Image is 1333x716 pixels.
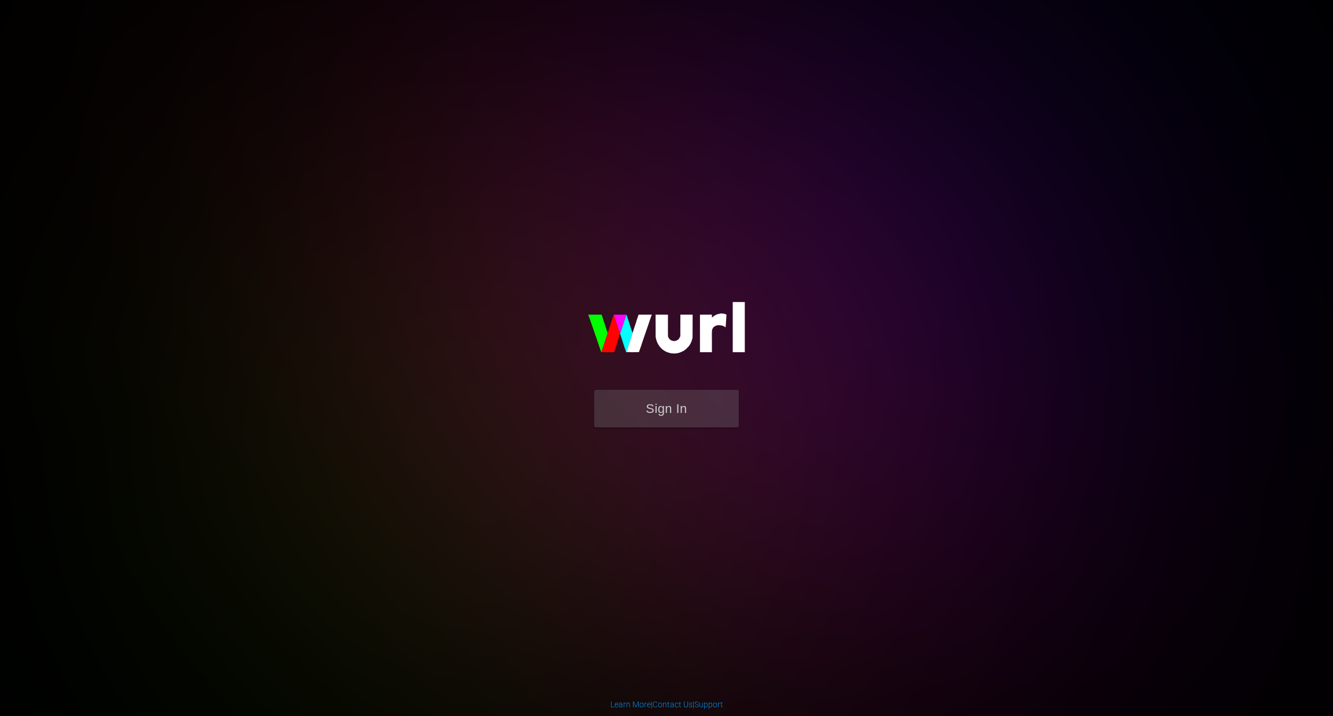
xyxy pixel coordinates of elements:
[551,277,782,389] img: wurl-logo-on-black-223613ac3d8ba8fe6dc639794a292ebdb59501304c7dfd60c99c58986ef67473.svg
[610,699,723,710] div: | |
[694,700,723,709] a: Support
[610,700,651,709] a: Learn More
[653,700,693,709] a: Contact Us
[594,390,739,427] button: Sign In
